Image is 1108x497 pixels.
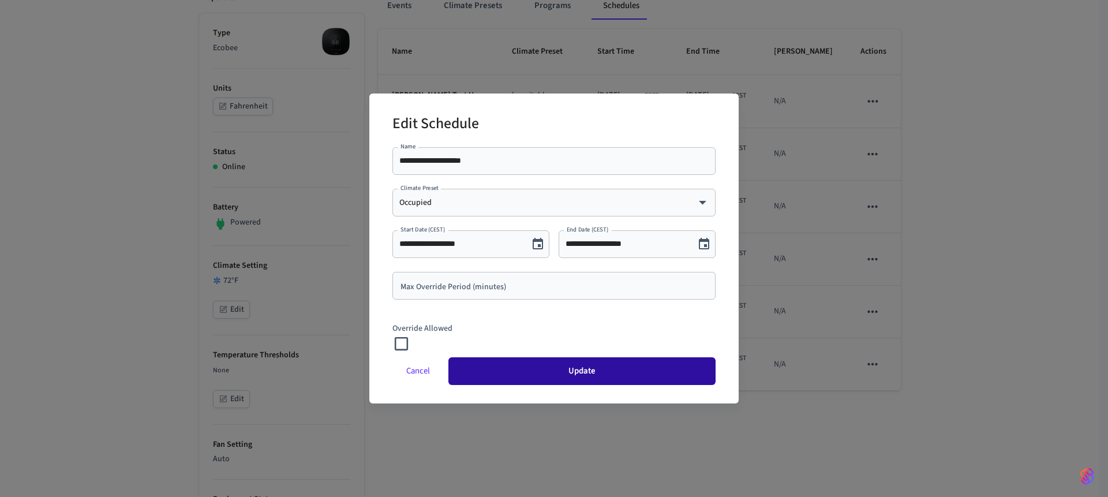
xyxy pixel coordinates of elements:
label: End Date (CEST) [567,225,608,234]
button: Update [448,357,716,385]
label: Start Date (CEST) [400,225,445,234]
button: Cancel [392,357,444,385]
button: Choose date, selected date is Aug 31, 2025 [526,233,549,256]
div: Occupied [399,197,709,208]
label: Climate Preset [400,184,439,192]
img: SeamLogoGradient.69752ec5.svg [1080,467,1094,485]
p: Override Allowed [392,323,716,335]
button: Choose date, selected date is Oct 23, 2025 [692,233,716,256]
label: Name [400,142,415,151]
h2: Edit Schedule [392,107,479,143]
